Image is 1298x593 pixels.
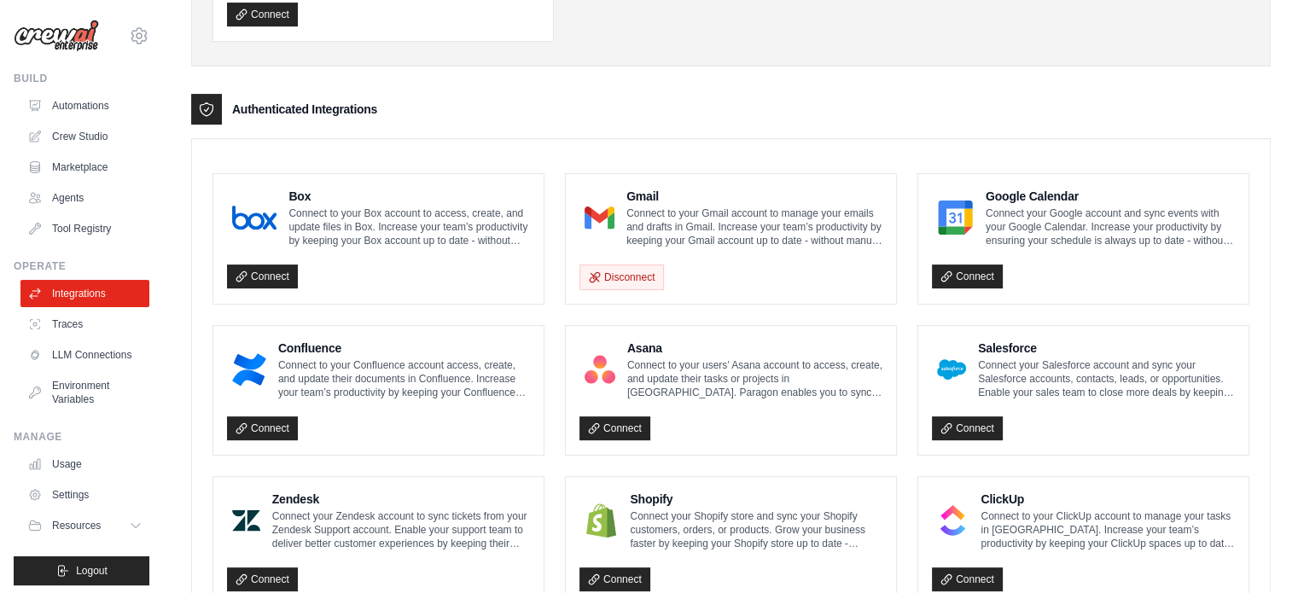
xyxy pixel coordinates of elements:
a: Integrations [20,280,149,307]
a: Usage [20,451,149,478]
h4: Zendesk [272,491,530,508]
iframe: Chat Widget [1213,511,1298,593]
div: Manage [14,430,149,444]
img: Gmail Logo [585,201,614,235]
p: Connect to your Gmail account to manage your emails and drafts in Gmail. Increase your team’s pro... [626,206,882,247]
p: Connect your Google account and sync events with your Google Calendar. Increase your productivity... [986,206,1235,247]
a: Connect [227,416,298,440]
div: Build [14,72,149,85]
a: Connect [579,416,650,440]
p: Connect to your Confluence account access, create, and update their documents in Confluence. Incr... [278,358,530,399]
a: Connect [579,567,650,591]
button: Resources [20,512,149,539]
h4: Asana [627,340,882,357]
a: Crew Studio [20,123,149,150]
img: Box Logo [232,201,276,235]
a: Automations [20,92,149,119]
img: Logo [14,20,99,52]
a: Connect [932,416,1003,440]
h4: Google Calendar [986,188,1235,205]
p: Connect your Zendesk account to sync tickets from your Zendesk Support account. Enable your suppo... [272,509,530,550]
span: Logout [76,564,108,578]
button: Logout [14,556,149,585]
h4: Confluence [278,340,530,357]
a: Connect [227,567,298,591]
p: Connect your Shopify store and sync your Shopify customers, orders, or products. Grow your busine... [630,509,882,550]
a: Marketplace [20,154,149,181]
img: Google Calendar Logo [937,201,974,235]
p: Connect to your ClickUp account to manage your tasks in [GEOGRAPHIC_DATA]. Increase your team’s p... [981,509,1235,550]
img: Asana Logo [585,352,615,387]
a: Traces [20,311,149,338]
p: Connect to your Box account to access, create, and update files in Box. Increase your team’s prod... [288,206,530,247]
img: ClickUp Logo [937,503,969,538]
a: Connect [932,567,1003,591]
img: Confluence Logo [232,352,266,387]
img: Shopify Logo [585,503,618,538]
a: Environment Variables [20,372,149,413]
p: Connect your Salesforce account and sync your Salesforce accounts, contacts, leads, or opportunit... [978,358,1235,399]
a: LLM Connections [20,341,149,369]
button: Disconnect [579,265,664,290]
h3: Authenticated Integrations [232,101,377,118]
h4: Salesforce [978,340,1235,357]
h4: Shopify [630,491,882,508]
a: Connect [932,265,1003,288]
span: Resources [52,519,101,532]
p: Connect to your users’ Asana account to access, create, and update their tasks or projects in [GE... [627,358,882,399]
div: Operate [14,259,149,273]
img: Zendesk Logo [232,503,260,538]
h4: ClickUp [981,491,1235,508]
a: Settings [20,481,149,509]
img: Salesforce Logo [937,352,966,387]
a: Tool Registry [20,215,149,242]
a: Connect [227,265,298,288]
h4: Gmail [626,188,882,205]
a: Connect [227,3,298,26]
h4: Box [288,188,530,205]
a: Agents [20,184,149,212]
